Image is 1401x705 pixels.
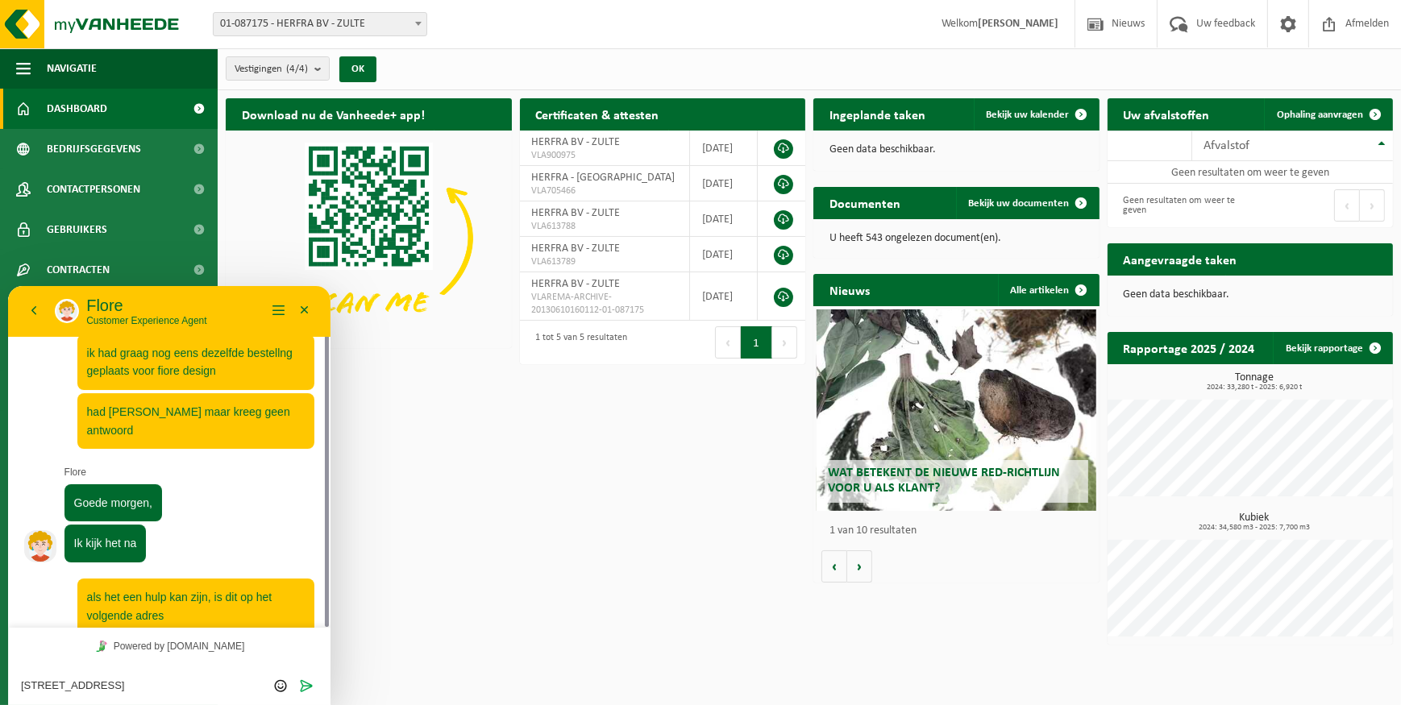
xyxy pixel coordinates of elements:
a: Bekijk uw documenten [956,187,1098,219]
a: Wat betekent de nieuwe RED-richtlijn voor u als klant? [817,309,1096,511]
h3: Tonnage [1116,372,1394,392]
button: Vorige [821,550,847,583]
td: [DATE] [690,166,758,201]
span: Bedrijfsgegevens [47,129,141,169]
td: [DATE] [690,131,758,166]
span: Bekijk uw kalender [987,110,1070,120]
span: VLA900975 [532,149,678,162]
span: Afvalstof [1204,139,1250,152]
count: (4/4) [286,64,308,74]
span: Bekijk uw documenten [969,198,1070,209]
td: [DATE] [690,237,758,272]
h2: Ingeplande taken [813,98,942,130]
span: 01-087175 - HERFRA BV - ZULTE [213,12,427,36]
span: Contactpersonen [47,169,140,209]
img: Download de VHEPlus App [226,131,512,345]
span: VLA613789 [532,255,678,268]
span: Contracten [47,250,110,290]
button: OK [339,56,376,82]
a: Bekijk uw kalender [974,98,1098,131]
p: U heeft 543 ongelezen document(en). [829,233,1083,244]
button: Verzenden [286,392,310,408]
div: Geen resultaten om weer te geven [1116,188,1242,223]
span: 01-087175 - HERFRA BV - ZULTE [214,13,426,35]
p: Geen data beschikbaar. [829,144,1083,156]
h2: Nieuws [813,274,886,305]
button: Next [772,326,797,359]
button: Volgende [847,550,872,583]
span: Gebruikers [47,209,107,250]
span: Dashboard [47,89,107,129]
button: Previous [715,326,741,359]
img: Tawky_16x16.svg [88,355,99,366]
span: HERFRA BV - ZULTE [532,278,621,290]
span: 2024: 33,280 t - 2025: 6,920 t [1116,384,1394,392]
span: 2024: 34,580 m3 - 2025: 7,700 m3 [1116,524,1394,532]
span: HERFRA - [GEOGRAPHIC_DATA] [532,172,676,184]
span: HERFRA BV - ZULTE [532,136,621,148]
strong: [PERSON_NAME] [978,18,1058,30]
a: Ophaling aanvragen [1264,98,1391,131]
span: VLA613788 [532,220,678,233]
span: als het een hulp kan zijn, is dit op het volgende adres [79,305,264,336]
span: HERFRA BV - ZULTE [532,207,621,219]
div: Group of buttons [260,392,284,408]
span: Wat betekent de nieuwe RED-richtlijn voor u als klant? [829,467,1061,495]
p: Geen data beschikbaar. [1124,289,1378,301]
a: Alle artikelen [998,274,1098,306]
a: Bekijk rapportage [1273,332,1391,364]
iframe: chat widget [8,286,331,705]
button: Next [1360,189,1385,222]
span: HERFRA BV - ZULTE [532,243,621,255]
span: VLAREMA-ARCHIVE-20130610160112-01-087175 [532,291,678,317]
td: Geen resultaten om weer te geven [1108,161,1394,184]
h3: Kubiek [1116,512,1394,532]
h2: Aangevraagde taken [1108,243,1253,275]
button: 1 [741,326,772,359]
h2: Documenten [813,187,917,218]
h2: Rapportage 2025 / 2024 [1108,332,1271,363]
h2: Certificaten & attesten [520,98,676,130]
span: VLA705466 [532,185,678,197]
h2: Download nu de Vanheede+ app! [226,98,441,130]
span: Vestigingen [235,57,308,81]
button: Previous [1334,189,1360,222]
span: Ophaling aanvragen [1277,110,1363,120]
p: 1 van 10 resultaten [829,525,1091,537]
button: Emoji invoeren [260,392,284,408]
h2: Uw afvalstoffen [1108,98,1226,130]
span: Navigatie [47,48,97,89]
td: [DATE] [690,201,758,237]
div: 1 tot 5 van 5 resultaten [528,325,628,360]
td: [DATE] [690,272,758,321]
button: Vestigingen(4/4) [226,56,330,81]
a: Powered by [DOMAIN_NAME] [81,350,242,371]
